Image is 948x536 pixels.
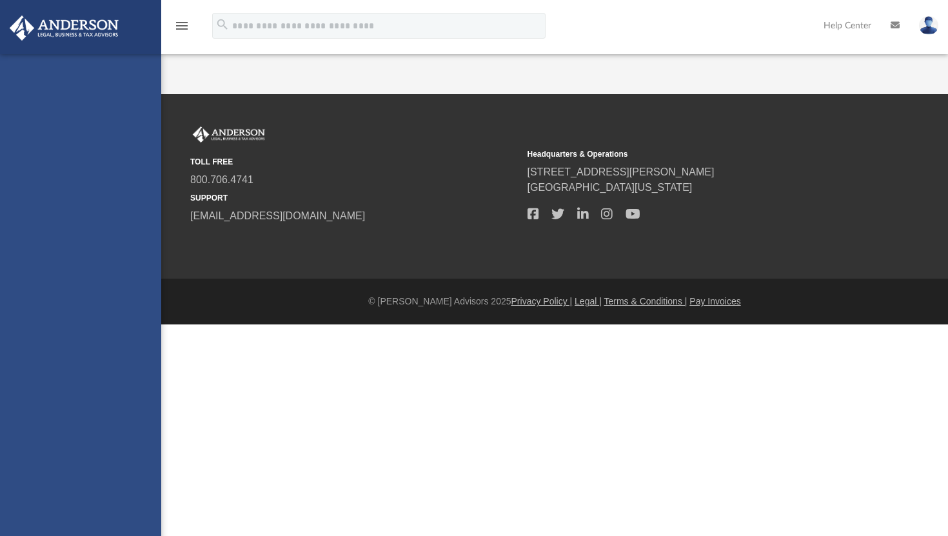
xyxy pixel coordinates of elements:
[919,16,938,35] img: User Pic
[528,182,693,193] a: [GEOGRAPHIC_DATA][US_STATE]
[528,166,715,177] a: [STREET_ADDRESS][PERSON_NAME]
[6,15,123,41] img: Anderson Advisors Platinum Portal
[190,126,268,143] img: Anderson Advisors Platinum Portal
[161,295,948,308] div: © [PERSON_NAME] Advisors 2025
[689,296,740,306] a: Pay Invoices
[575,296,602,306] a: Legal |
[215,17,230,32] i: search
[174,25,190,34] a: menu
[604,296,687,306] a: Terms & Conditions |
[511,296,573,306] a: Privacy Policy |
[174,18,190,34] i: menu
[190,210,365,221] a: [EMAIL_ADDRESS][DOMAIN_NAME]
[190,174,253,185] a: 800.706.4741
[190,156,518,168] small: TOLL FREE
[190,192,518,204] small: SUPPORT
[528,148,856,160] small: Headquarters & Operations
